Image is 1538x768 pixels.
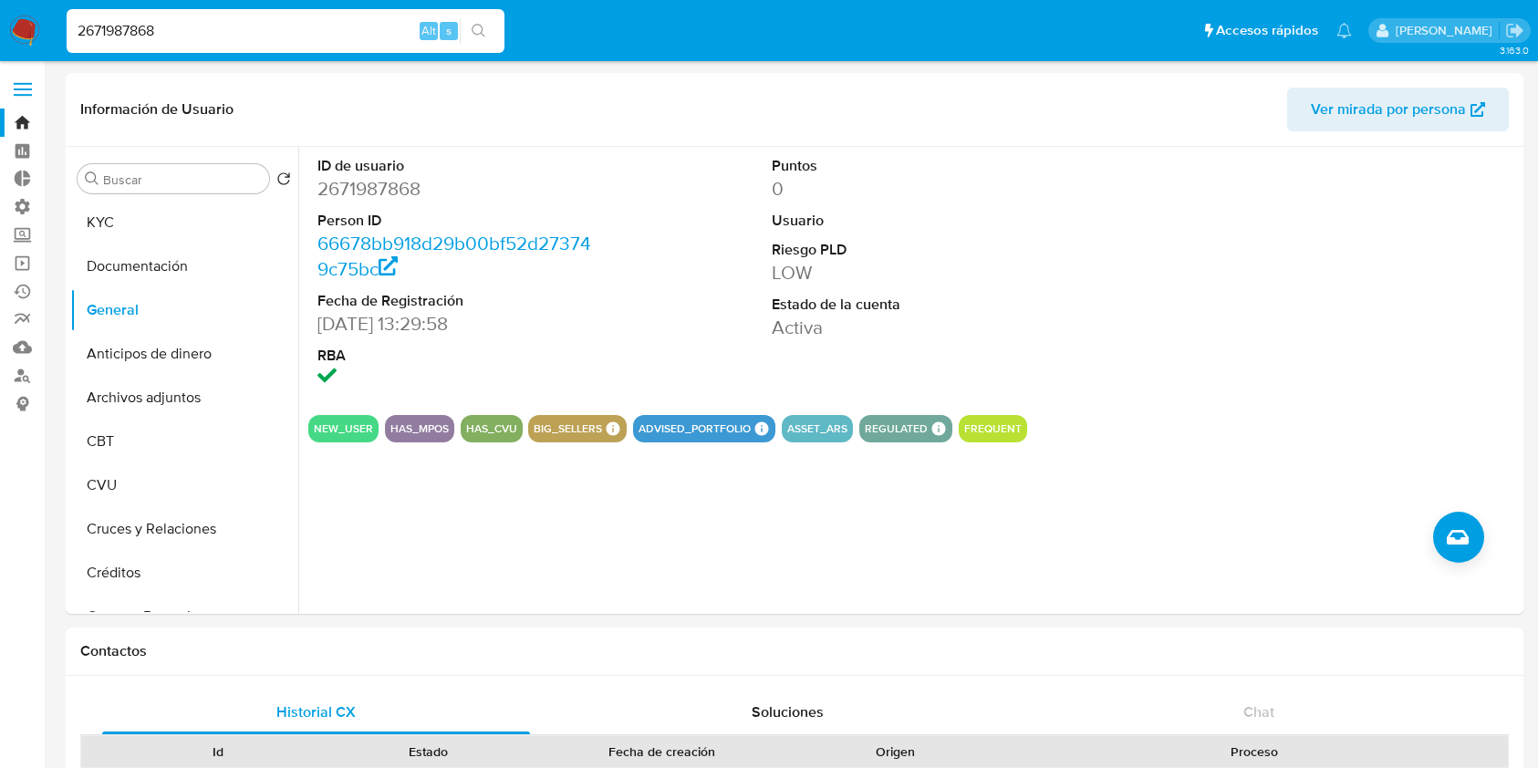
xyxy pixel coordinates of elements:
h1: Contactos [80,642,1509,660]
button: search-icon [460,18,497,44]
button: CVU [70,463,298,507]
dt: Puntos [772,156,1056,176]
p: ludmila.lanatti@mercadolibre.com [1396,22,1499,39]
dt: RBA [317,346,602,366]
button: Anticipos de dinero [70,332,298,376]
button: Cruces y Relaciones [70,507,298,551]
button: Ver mirada por persona [1287,88,1509,131]
input: Buscar usuario o caso... [67,19,504,43]
a: Notificaciones [1336,23,1352,38]
dd: LOW [772,260,1056,285]
dt: Estado de la cuenta [772,295,1056,315]
dd: Activa [772,315,1056,340]
dd: 0 [772,176,1056,202]
button: Archivos adjuntos [70,376,298,420]
dd: 2671987868 [317,176,602,202]
h1: Información de Usuario [80,100,234,119]
a: Salir [1505,21,1524,40]
button: KYC [70,201,298,244]
div: Estado [337,742,522,761]
dt: Riesgo PLD [772,240,1056,260]
button: Buscar [85,171,99,186]
span: Historial CX [276,701,356,722]
input: Buscar [103,171,262,188]
span: Ver mirada por persona [1311,88,1466,131]
dt: Fecha de Registración [317,291,602,311]
a: 66678bb918d29b00bf52d273749c75bc [317,230,591,282]
div: Origen [803,742,988,761]
button: Volver al orden por defecto [276,171,291,192]
dt: Usuario [772,211,1056,231]
dt: Person ID [317,211,602,231]
div: Proceso [1013,742,1495,761]
dt: ID de usuario [317,156,602,176]
button: Créditos [70,551,298,595]
button: CBT [70,420,298,463]
span: Alt [421,22,436,39]
span: Soluciones [752,701,824,722]
span: s [446,22,452,39]
button: Cuentas Bancarias [70,595,298,638]
dd: [DATE] 13:29:58 [317,311,602,337]
button: Documentación [70,244,298,288]
button: General [70,288,298,332]
span: Accesos rápidos [1216,21,1318,40]
span: Chat [1243,701,1274,722]
div: Id [126,742,311,761]
div: Fecha de creación [546,742,777,761]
